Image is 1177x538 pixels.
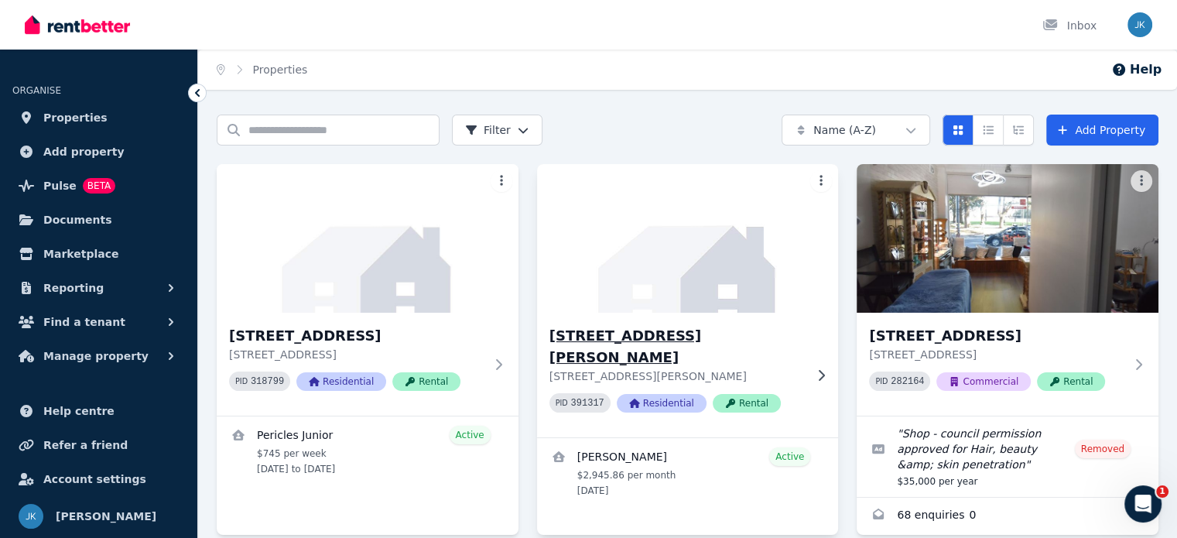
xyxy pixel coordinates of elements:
[1127,12,1152,37] img: Joseph Khalife
[891,376,924,387] code: 282164
[12,430,185,461] a: Refer a friend
[875,377,888,386] small: PID
[1124,485,1162,523] iframe: Intercom live chat
[43,402,115,420] span: Help centre
[217,416,518,485] a: View details for Pericles Junior
[43,211,112,229] span: Documents
[25,13,130,36] img: RentBetter
[12,464,185,495] a: Account settings
[251,376,284,387] code: 318799
[43,470,146,488] span: Account settings
[537,164,839,437] a: 102 Percival Rd, Stanmore[STREET_ADDRESS][PERSON_NAME][STREET_ADDRESS][PERSON_NAME]PID 391317Resi...
[12,102,185,133] a: Properties
[936,372,1031,391] span: Commercial
[43,245,118,263] span: Marketplace
[869,347,1124,362] p: [STREET_ADDRESS]
[452,115,542,146] button: Filter
[235,377,248,386] small: PID
[217,164,518,416] a: 77 Bestic Street, Rockdale[STREET_ADDRESS][STREET_ADDRESS]PID 318799ResidentialRental
[12,136,185,167] a: Add property
[1131,170,1152,192] button: More options
[869,325,1124,347] h3: [STREET_ADDRESS]
[857,498,1158,535] a: Enquiries for 120 Bondi Road, Bondi
[12,272,185,303] button: Reporting
[43,436,128,454] span: Refer a friend
[43,108,108,127] span: Properties
[617,394,707,413] span: Residential
[12,170,185,201] a: PulseBETA
[556,399,568,407] small: PID
[857,416,1158,497] a: Edit listing: Shop - council permission approved for Hair, beauty &amp; skin penetration
[12,85,61,96] span: ORGANISE
[1111,60,1162,79] button: Help
[1046,115,1158,146] a: Add Property
[973,115,1004,146] button: Compact list view
[198,50,326,90] nav: Breadcrumb
[857,164,1158,313] img: 120 Bondi Road, Bondi
[529,160,846,317] img: 102 Percival Rd, Stanmore
[43,313,125,331] span: Find a tenant
[12,204,185,235] a: Documents
[1156,485,1168,498] span: 1
[549,368,805,384] p: [STREET_ADDRESS][PERSON_NAME]
[12,396,185,427] a: Help centre
[83,178,115,194] span: BETA
[229,347,484,362] p: [STREET_ADDRESS]
[43,176,77,195] span: Pulse
[392,372,460,391] span: Rental
[491,170,512,192] button: More options
[857,164,1158,416] a: 120 Bondi Road, Bondi[STREET_ADDRESS][STREET_ADDRESS]PID 282164CommercialRental
[943,115,1034,146] div: View options
[217,164,518,313] img: 77 Bestic Street, Rockdale
[571,398,604,409] code: 391317
[12,238,185,269] a: Marketplace
[810,170,832,192] button: More options
[782,115,930,146] button: Name (A-Z)
[465,122,511,138] span: Filter
[56,507,156,526] span: [PERSON_NAME]
[12,341,185,372] button: Manage property
[549,325,805,368] h3: [STREET_ADDRESS][PERSON_NAME]
[12,307,185,338] button: Find a tenant
[1003,115,1034,146] button: Expanded list view
[1037,372,1105,391] span: Rental
[537,438,839,506] a: View details for Brooke Cranney
[713,394,781,413] span: Rental
[43,347,149,365] span: Manage property
[813,122,876,138] span: Name (A-Z)
[43,142,125,161] span: Add property
[253,63,308,76] a: Properties
[19,504,43,529] img: Joseph Khalife
[943,115,973,146] button: Card view
[229,325,484,347] h3: [STREET_ADDRESS]
[296,372,386,391] span: Residential
[43,279,104,297] span: Reporting
[1042,18,1097,33] div: Inbox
